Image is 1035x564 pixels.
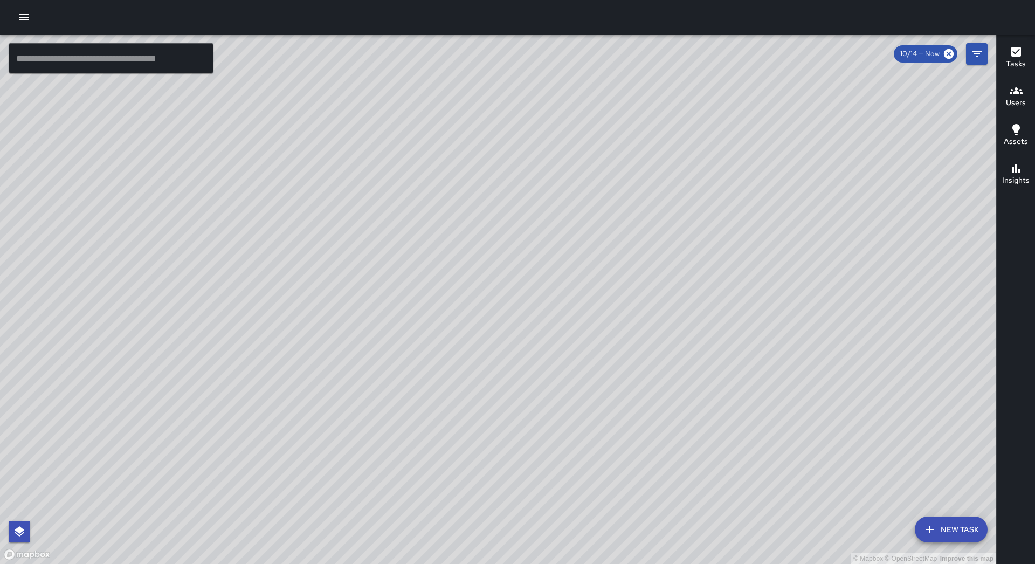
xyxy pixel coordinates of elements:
[966,43,988,65] button: Filters
[894,49,946,59] span: 10/14 — Now
[1006,58,1026,70] h6: Tasks
[915,517,988,542] button: New Task
[997,39,1035,78] button: Tasks
[894,45,957,63] div: 10/14 — Now
[1006,97,1026,109] h6: Users
[1004,136,1028,148] h6: Assets
[1002,175,1030,187] h6: Insights
[997,116,1035,155] button: Assets
[997,78,1035,116] button: Users
[997,155,1035,194] button: Insights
